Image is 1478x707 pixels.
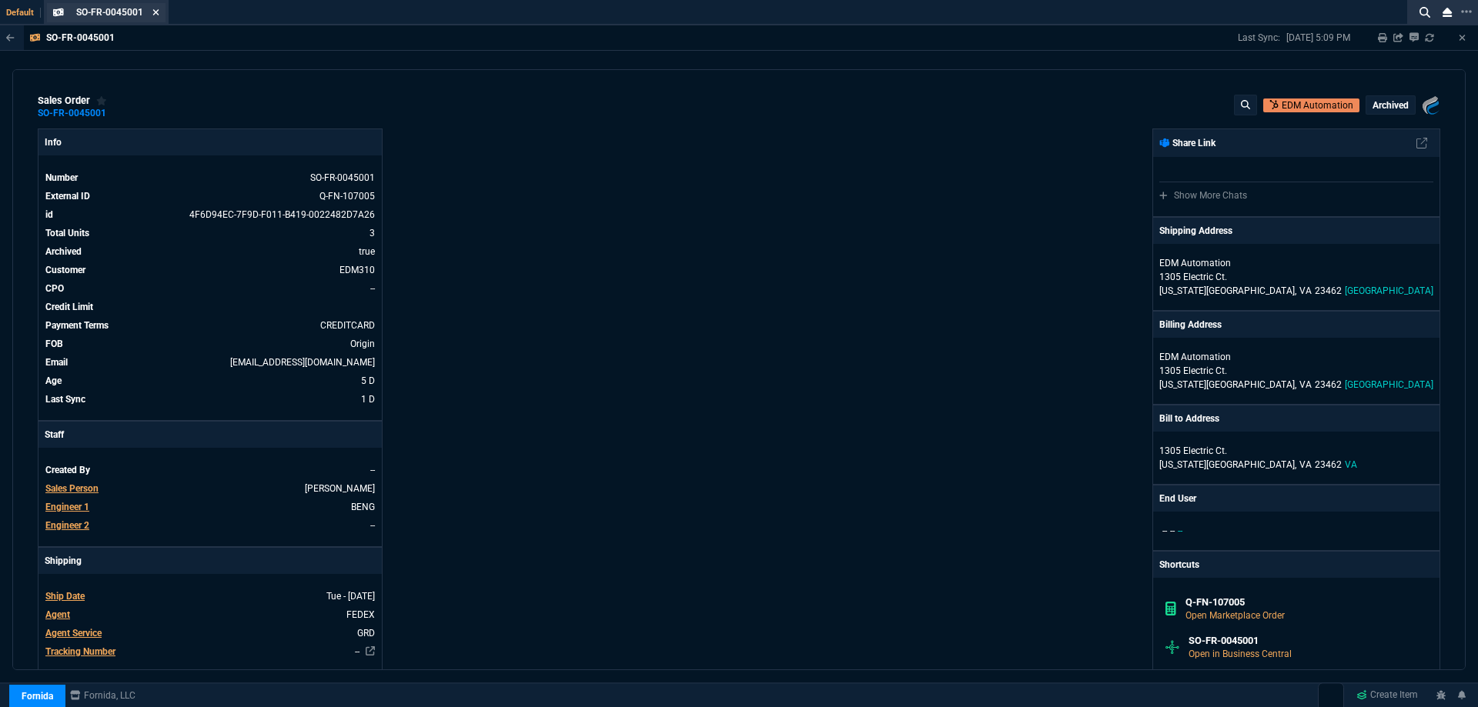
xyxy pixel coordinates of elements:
[1345,459,1357,470] span: VA
[1162,525,1167,536] span: --
[45,170,376,185] tr: See Marketplace Order
[1185,596,1428,609] h6: Q-FN-107005
[6,32,15,43] nx-icon: Back to Table
[1185,609,1428,622] p: Open Marketplace Order
[351,502,375,512] span: BENG
[1159,459,1296,470] span: [US_STATE][GEOGRAPHIC_DATA],
[45,244,376,259] tr: undefined
[45,481,376,496] tr: undefined
[45,499,376,515] tr: BENG
[45,246,82,257] span: Archived
[45,265,85,275] span: Customer
[1436,3,1458,22] nx-icon: Close Workbench
[1159,379,1296,390] span: [US_STATE][GEOGRAPHIC_DATA],
[45,591,85,602] span: Ship Date
[65,689,140,702] a: msbcCompanyName
[339,265,375,275] a: EDM310
[45,302,93,312] span: Credit Limit
[45,373,376,389] tr: 9/25/25 => 7:00 PM
[1159,364,1433,378] p: 1305 Electric Ct.
[45,336,376,352] tr: undefined
[346,609,375,620] span: FEDEX
[45,191,90,202] span: External ID
[1189,635,1427,647] h6: SO-FR-0045001
[361,375,375,386] span: 9/25/25 => 7:00 PM
[355,646,359,657] a: --
[45,188,376,204] tr: See Marketplace Order
[319,191,375,202] a: See Marketplace Order
[45,299,376,315] tr: undefined
[1315,459,1342,470] span: 23462
[45,320,109,331] span: Payment Terms
[1159,318,1222,332] p: Billing Address
[152,7,159,19] nx-icon: Close Tab
[45,228,89,238] span: Total Units
[1159,444,1433,458] p: 1305 Electric Ct.
[1315,285,1342,296] span: 23462
[1159,190,1247,201] a: Show More Chats
[45,338,63,349] span: FOB
[1263,98,1359,112] a: Open Customer in hubSpot
[45,357,68,368] span: Email
[45,318,376,333] tr: undefined
[361,394,375,405] span: 9/29/25 => 5:09 PM
[1299,459,1312,470] span: VA
[370,465,375,475] span: --
[38,129,382,155] p: Info
[1315,379,1342,390] span: 23462
[1159,256,1307,270] p: EDM Automation
[38,548,382,574] p: Shipping
[38,112,106,115] a: SO-FR-0045001
[1170,525,1175,536] span: --
[1459,32,1466,44] a: Hide Workbench
[1345,285,1433,296] span: [GEOGRAPHIC_DATA]
[38,95,107,107] div: sales order
[1299,379,1312,390] span: VA
[1153,552,1440,578] p: Shortcuts
[1461,5,1472,19] nx-icon: Open New Tab
[1299,285,1312,296] span: VA
[45,262,376,278] tr: undefined
[45,225,376,241] tr: undefined
[38,422,382,448] p: Staff
[1286,32,1350,44] p: [DATE] 5:09 PM
[370,283,375,294] a: --
[45,607,376,622] tr: undefined
[45,392,376,407] tr: 9/29/25 => 5:09 PM
[1350,684,1424,707] a: Create Item
[45,375,62,386] span: Age
[1159,136,1216,150] p: Share Link
[1159,412,1219,425] p: Bill to Address
[45,589,376,604] tr: undefined
[373,302,375,312] span: undefined
[6,8,41,18] span: Default
[45,625,376,641] tr: undefined
[45,207,376,222] tr: See Marketplace Order
[45,172,78,183] span: Number
[305,483,375,494] span: ROSS
[1238,32,1286,44] p: Last Sync:
[45,462,376,478] tr: undefined
[45,283,64,294] span: CPO
[1413,3,1436,22] nx-icon: Search
[1159,224,1232,238] p: Shipping Address
[320,320,375,331] span: CREDITCARD
[1189,647,1427,661] p: Open in Business Central
[357,628,375,639] span: GRD
[1159,492,1196,505] p: End User
[1159,285,1296,296] span: [US_STATE][GEOGRAPHIC_DATA],
[46,32,115,44] p: SO-FR-0045001
[369,228,375,238] span: 3
[45,644,376,659] tr: undefined
[76,7,143,18] span: SO-FR-0045001
[45,209,53,220] span: id
[1345,379,1433,390] span: [GEOGRAPHIC_DATA]
[350,338,375,349] span: Origin
[1159,270,1433,284] p: 1305 Electric Ct.
[189,209,375,220] span: See Marketplace Order
[1178,525,1182,536] span: --
[45,281,376,296] tr: undefined
[1159,350,1307,364] p: EDM Automation
[310,172,375,183] span: See Marketplace Order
